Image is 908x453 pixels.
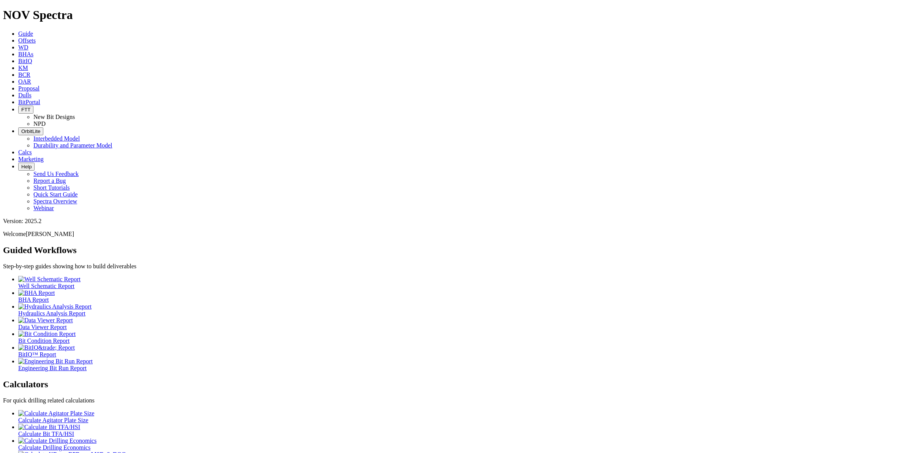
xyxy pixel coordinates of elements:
[3,8,905,22] h1: NOV Spectra
[18,58,32,64] a: BitIQ
[18,106,33,114] button: FTT
[33,191,78,198] a: Quick Start Guide
[18,99,40,105] a: BitPortal
[18,276,905,289] a: Well Schematic Report Well Schematic Report
[18,44,28,51] a: WD
[21,164,32,169] span: Help
[21,107,30,112] span: FTT
[33,184,70,191] a: Short Tutorials
[18,30,33,37] a: Guide
[18,290,905,303] a: BHA Report BHA Report
[18,424,905,437] a: Calculate Bit TFA/HSI Calculate Bit TFA/HSI
[18,410,905,423] a: Calculate Agitator Plate Size Calculate Agitator Plate Size
[3,397,905,404] p: For quick drilling related calculations
[33,171,79,177] a: Send Us Feedback
[33,198,77,204] a: Spectra Overview
[18,358,905,371] a: Engineering Bit Run Report Engineering Bit Run Report
[18,92,32,98] a: Dulls
[3,231,905,238] p: Welcome
[18,65,28,71] a: KM
[18,358,93,365] img: Engineering Bit Run Report
[18,317,905,330] a: Data Viewer Report Data Viewer Report
[26,231,74,237] span: [PERSON_NAME]
[18,85,40,92] a: Proposal
[33,142,112,149] a: Durability and Parameter Model
[33,135,80,142] a: Interbedded Model
[18,78,31,85] a: OAR
[18,344,905,358] a: BitIQ&trade; Report BitIQ™ Report
[21,128,40,134] span: OrbitLite
[18,331,905,344] a: Bit Condition Report Bit Condition Report
[33,114,75,120] a: New Bit Designs
[33,120,46,127] a: NPD
[18,437,905,451] a: Calculate Drilling Economics Calculate Drilling Economics
[18,365,87,371] span: Engineering Bit Run Report
[18,149,32,155] a: Calcs
[3,218,905,225] div: Version: 2025.2
[18,410,94,417] img: Calculate Agitator Plate Size
[18,296,49,303] span: BHA Report
[18,156,44,162] a: Marketing
[18,310,85,317] span: Hydraulics Analysis Report
[3,263,905,270] p: Step-by-step guides showing how to build deliverables
[18,351,56,358] span: BitIQ™ Report
[18,337,70,344] span: Bit Condition Report
[18,437,96,444] img: Calculate Drilling Economics
[18,163,35,171] button: Help
[18,344,75,351] img: BitIQ&trade; Report
[18,424,80,431] img: Calculate Bit TFA/HSI
[18,276,81,283] img: Well Schematic Report
[18,303,92,310] img: Hydraulics Analysis Report
[18,331,76,337] img: Bit Condition Report
[18,283,74,289] span: Well Schematic Report
[3,379,905,390] h2: Calculators
[18,303,905,317] a: Hydraulics Analysis Report Hydraulics Analysis Report
[18,51,33,57] a: BHAs
[3,245,905,255] h2: Guided Workflows
[18,37,36,44] a: Offsets
[18,290,55,296] img: BHA Report
[33,177,66,184] a: Report a Bug
[18,127,43,135] button: OrbitLite
[33,205,54,211] a: Webinar
[18,317,73,324] img: Data Viewer Report
[18,71,30,78] a: BCR
[18,324,67,330] span: Data Viewer Report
